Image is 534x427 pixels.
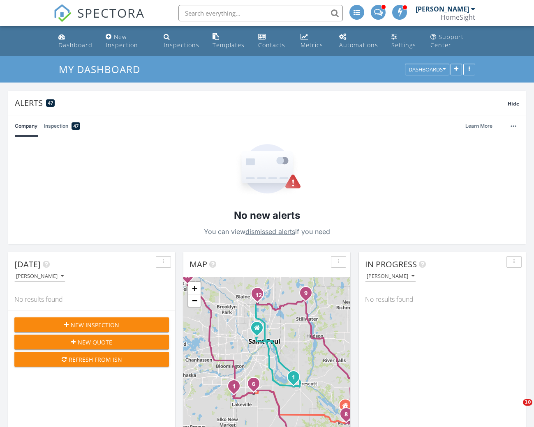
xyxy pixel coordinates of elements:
h2: No new alerts [234,209,300,223]
div: 12795 Ozark Trail N, Stillwater, MN 55082 [306,293,311,298]
span: In Progress [365,259,417,270]
div: 13863 43rd lane NE, Saint Michael MN 55376 [187,275,192,280]
a: Inspection [44,115,80,137]
span: SPECTORA [77,4,145,21]
a: Inspections [160,30,203,53]
button: Dashboards [405,64,449,76]
span: Map [190,259,207,270]
div: 425 Minnesota St, Red Wing, MN 55066 [346,414,351,419]
a: Zoom in [188,282,201,294]
div: No results found [359,288,526,310]
div: New Inspection [106,33,138,49]
button: New Inspection [14,317,169,332]
div: Dashboards [409,67,446,73]
p: You can view if you need [204,226,330,237]
a: SPECTORA [53,11,145,28]
div: Settings [391,41,416,49]
iframe: Intercom live chat [506,399,526,419]
a: Support Center [427,30,479,53]
a: Learn More [465,122,497,130]
div: Support Center [430,33,464,49]
div: Templates [213,41,245,49]
a: Dashboard [55,30,96,53]
a: Settings [388,30,421,53]
button: [PERSON_NAME] [365,271,416,282]
div: HomeSight [441,13,475,21]
div: Automations [339,41,378,49]
span: [DATE] [14,259,41,270]
i: 12 [255,293,262,298]
div: Contacts [258,41,285,49]
a: dismissed alerts [245,227,295,236]
i: 6 [252,381,255,387]
button: New Quote [14,335,169,349]
a: Automations (Advanced) [336,30,381,53]
span: New Quote [78,338,112,347]
div: 17761 Ketchikan Tr, Lakeville, MN 55044 [234,386,239,391]
div: N1683 835th St , Hager City WI 54014 [345,405,350,410]
div: Inspections [164,41,199,49]
span: 47 [48,100,53,106]
a: New Inspection [102,30,153,53]
img: Empty State [233,144,301,195]
a: Company [15,115,37,137]
span: Hide [508,100,519,107]
i: 1 [232,384,236,390]
input: Search everything... [178,5,343,21]
div: [PERSON_NAME] [367,273,414,279]
i: 9 [304,291,307,296]
div: Refresh from ISN [21,355,162,364]
div: 95 Woodridge Ln, Lino Lakes, MN 55014 [257,294,262,298]
span: New Inspection [71,321,119,329]
i: 1 [292,375,295,381]
img: The Best Home Inspection Software - Spectora [53,4,72,22]
span: 10 [523,399,532,406]
i: 8 [344,412,348,418]
img: ellipsis-632cfdd7c38ec3a7d453.svg [511,125,516,127]
span: 47 [73,122,79,130]
a: Metrics [297,30,329,53]
div: Alerts [15,97,508,108]
a: Contacts [255,30,291,53]
div: Metrics [301,41,323,49]
button: [PERSON_NAME] [14,271,65,282]
div: [PERSON_NAME] [16,273,64,279]
div: No results found [8,288,175,310]
div: 1945 Sierra Dr 1702, Hastings, MN 55033 [294,377,298,382]
div: 16931 Dynamic Dr, Lakeville, MN 55044 [254,383,259,388]
div: 1011 BURGESS ST, ST PAUL MN 55103 [257,328,262,333]
div: [PERSON_NAME] [416,5,469,13]
a: Zoom out [188,294,201,307]
div: Dashboard [58,41,92,49]
button: Refresh from ISN [14,352,169,367]
a: Templates [209,30,248,53]
a: My Dashboard [59,62,147,76]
